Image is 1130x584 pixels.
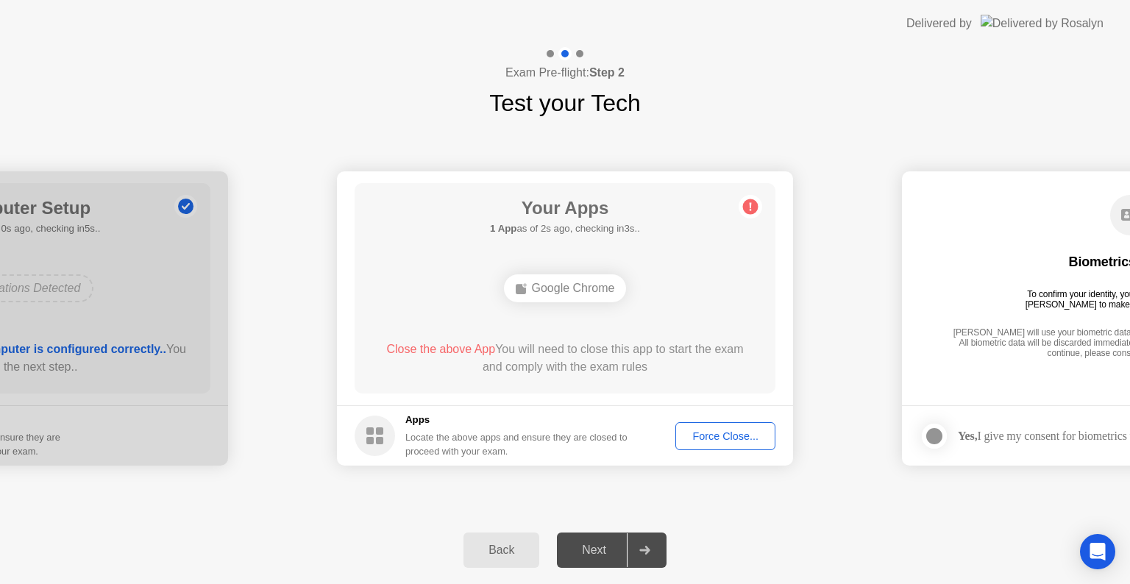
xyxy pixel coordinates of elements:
[489,85,641,121] h1: Test your Tech
[490,195,640,221] h1: Your Apps
[504,274,627,302] div: Google Chrome
[589,66,625,79] b: Step 2
[405,413,628,427] h5: Apps
[405,430,628,458] div: Locate the above apps and ensure they are closed to proceed with your exam.
[557,533,667,568] button: Next
[1080,534,1115,569] div: Open Intercom Messenger
[906,15,972,32] div: Delivered by
[561,544,627,557] div: Next
[505,64,625,82] h4: Exam Pre-flight:
[386,343,495,355] span: Close the above App
[981,15,1104,32] img: Delivered by Rosalyn
[463,533,539,568] button: Back
[490,221,640,236] h5: as of 2s ago, checking in3s..
[958,430,977,442] strong: Yes,
[681,430,770,442] div: Force Close...
[376,341,755,376] div: You will need to close this app to start the exam and comply with the exam rules
[490,223,516,234] b: 1 App
[675,422,775,450] button: Force Close...
[468,544,535,557] div: Back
